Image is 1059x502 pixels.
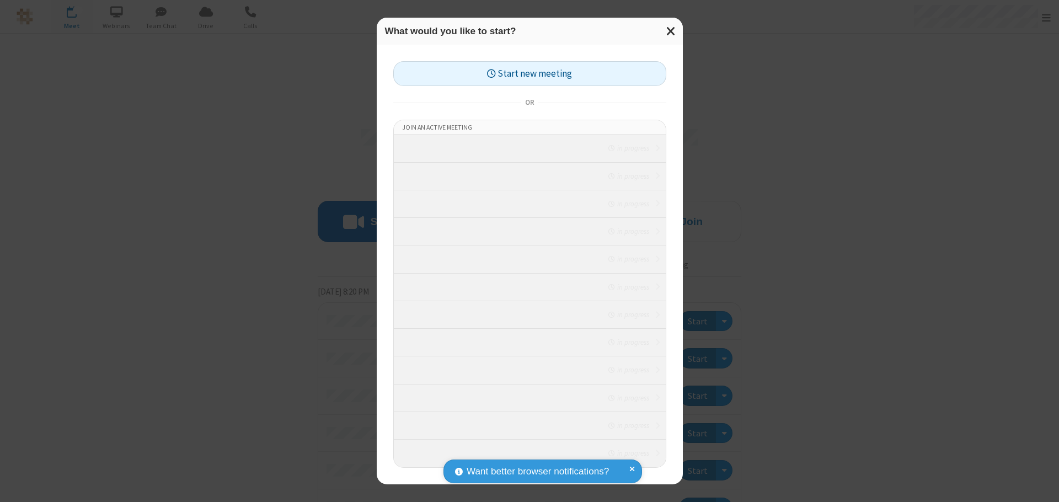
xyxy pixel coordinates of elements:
span: or [521,95,538,111]
em: in progress [608,309,649,320]
em: in progress [608,171,649,181]
button: Close modal [660,18,683,45]
li: Join an active meeting [394,120,666,135]
em: in progress [608,199,649,209]
em: in progress [608,420,649,431]
h3: What would you like to start? [385,26,675,36]
em: in progress [608,365,649,375]
em: in progress [608,282,649,292]
em: in progress [608,393,649,403]
em: in progress [608,143,649,153]
em: in progress [608,226,649,237]
span: Want better browser notifications? [467,464,609,479]
em: in progress [608,337,649,348]
em: in progress [608,254,649,264]
em: in progress [608,448,649,458]
button: Start new meeting [393,61,666,86]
